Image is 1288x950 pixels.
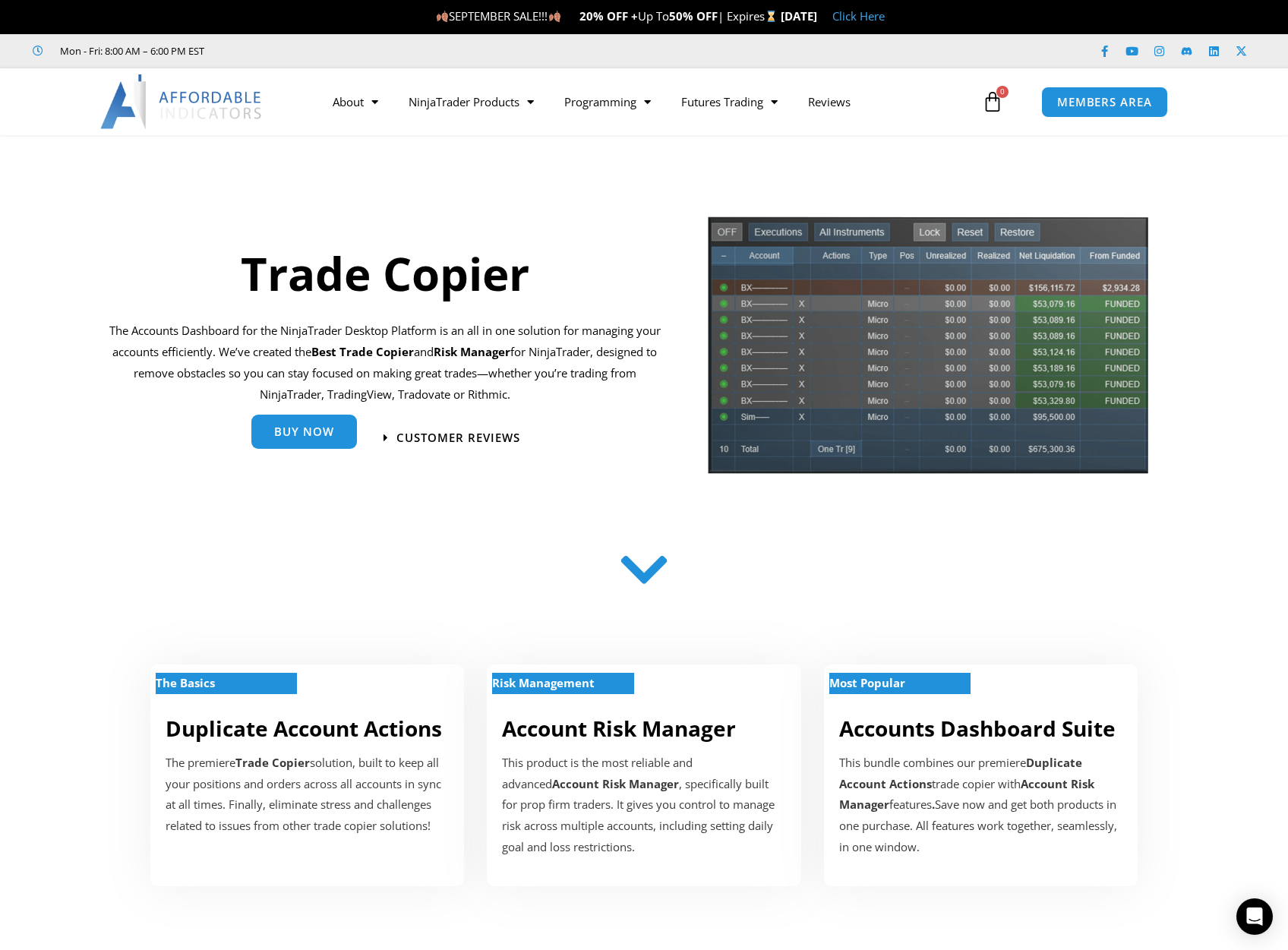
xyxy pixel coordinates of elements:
[706,215,1150,486] img: tradecopier | Affordable Indicators – NinjaTrader
[156,675,215,690] strong: The Basics
[100,74,264,129] img: LogoAI | Affordable Indicators – NinjaTrader
[839,714,1116,743] a: Accounts Dashboard Suite
[839,776,1094,813] b: Account Risk Manager
[235,755,310,770] strong: Trade Copier
[434,344,510,359] strong: Risk Manager
[793,84,866,119] a: Reviews
[766,11,777,22] img: ⌛
[166,753,449,837] p: The premiere solution, built to keep all your positions and orders across all accounts in sync at...
[839,755,1082,791] b: Duplicate Account Actions
[666,84,793,119] a: Futures Trading
[274,426,334,437] span: Buy Now
[226,43,453,58] iframe: Customer reviews powered by Trustpilot
[251,415,357,449] a: Buy Now
[959,80,1026,124] a: 0
[781,8,817,24] strong: [DATE]
[109,320,661,405] p: The Accounts Dashboard for the NinjaTrader Desktop Platform is an all in one solution for managin...
[669,8,718,24] strong: 50% OFF
[579,8,638,24] strong: 20% OFF +
[436,8,780,24] span: SEPTEMBER SALE!!! Up To | Expires
[317,84,393,119] a: About
[552,776,679,791] strong: Account Risk Manager
[996,86,1009,98] span: 0
[1041,87,1168,118] a: MEMBERS AREA
[829,675,905,690] strong: Most Popular
[502,714,736,743] a: Account Risk Manager
[437,11,448,22] img: 🍂
[317,84,978,119] nav: Menu
[502,753,785,858] p: This product is the most reliable and advanced , specifically built for prop firm traders. It giv...
[832,8,885,24] a: Click Here
[393,84,549,119] a: NinjaTrader Products
[1057,96,1152,108] span: MEMBERS AREA
[109,241,661,305] h1: Trade Copier
[311,344,414,359] b: Best Trade Copier
[396,432,520,443] span: Customer Reviews
[932,797,935,812] b: .
[1236,898,1273,935] div: Open Intercom Messenger
[839,753,1122,858] div: This bundle combines our premiere trade copier with features Save now and get both products in on...
[492,675,595,690] strong: Risk Management
[166,714,442,743] a: Duplicate Account Actions
[384,432,520,443] a: Customer Reviews
[549,84,666,119] a: Programming
[549,11,560,22] img: 🍂
[56,42,204,60] span: Mon - Fri: 8:00 AM – 6:00 PM EST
